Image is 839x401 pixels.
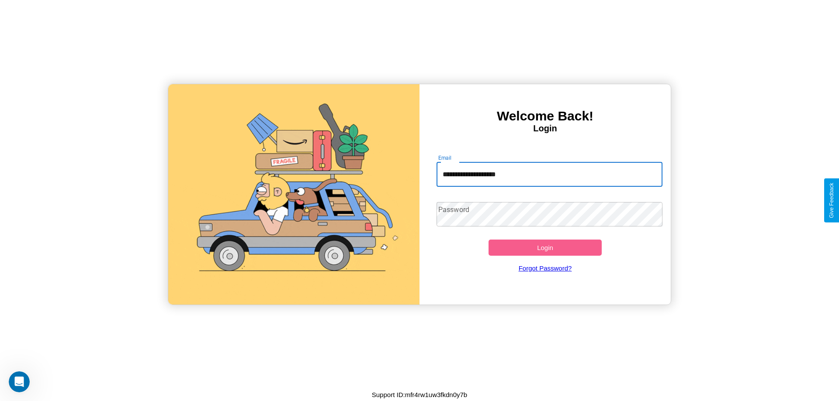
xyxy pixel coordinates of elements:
iframe: Intercom live chat [9,371,30,392]
div: Give Feedback [829,183,835,218]
img: gif [168,84,419,305]
label: Email [438,154,452,161]
h4: Login [419,123,671,134]
p: Support ID: mfr4rw1uw3fkdn0y7b [372,389,467,401]
a: Forgot Password? [432,256,659,281]
button: Login [489,240,602,256]
h3: Welcome Back! [419,109,671,123]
